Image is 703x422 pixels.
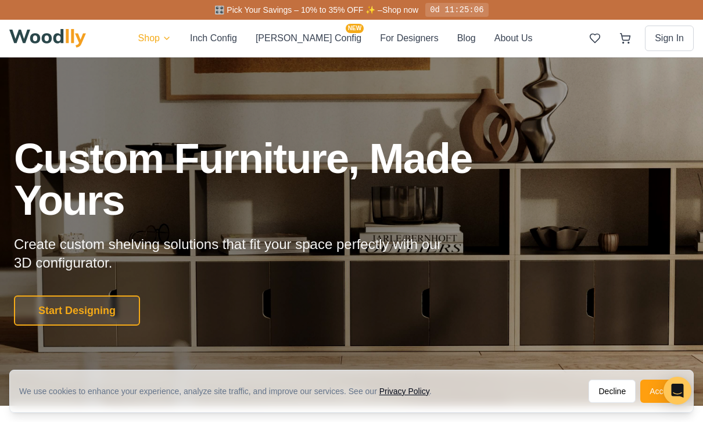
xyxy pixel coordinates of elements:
span: 🎛️ Pick Your Savings – 10% to 35% OFF ✨ – [214,5,382,15]
button: Accept [640,380,684,403]
button: Sign In [645,26,694,51]
button: Shop [138,31,171,46]
a: Privacy Policy [379,387,429,396]
button: About Us [494,31,533,46]
img: Woodlly [9,29,86,48]
button: Blog [457,31,476,46]
button: Decline [589,380,636,403]
button: Start Designing [14,295,140,326]
button: [PERSON_NAME] ConfigNEW [256,31,361,46]
div: Open Intercom Messenger [663,377,691,405]
div: We use cookies to enhance your experience, analyze site traffic, and improve our services. See our . [19,385,441,397]
p: Create custom shelving solutions that fit your space perfectly with our 3D configurator. [14,235,460,272]
button: Inch Config [190,31,237,46]
button: For Designers [380,31,438,46]
span: NEW [346,24,364,33]
h1: Custom Furniture, Made Yours [14,138,535,221]
a: Shop now [382,5,418,15]
div: 0d 11:25:06 [425,3,488,17]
